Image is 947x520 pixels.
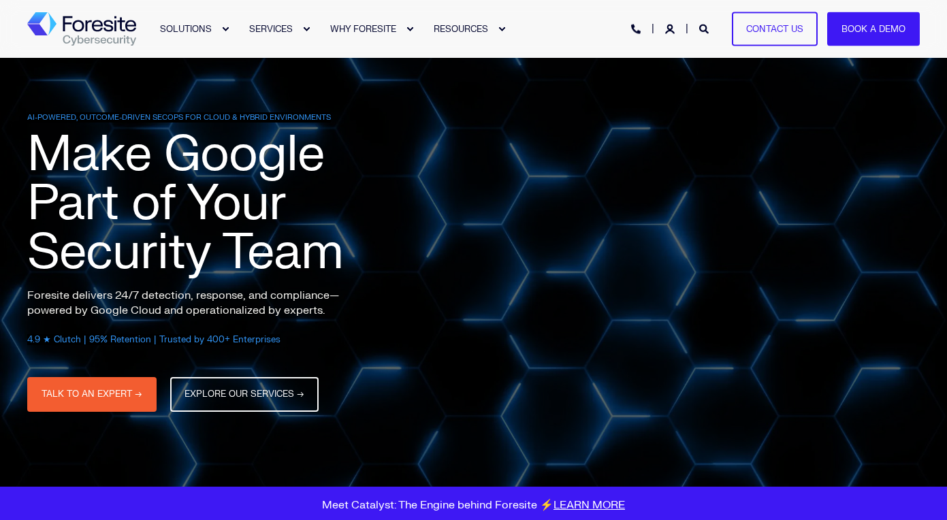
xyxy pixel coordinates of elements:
[27,123,343,284] span: Make Google Part of Your Security Team
[160,23,212,34] span: SOLUTIONS
[330,23,396,34] span: WHY FORESITE
[699,22,711,34] a: Open Search
[553,498,625,512] a: LEARN MORE
[732,12,818,46] a: Contact Us
[27,288,368,318] p: Foresite delivers 24/7 detection, response, and compliance—powered by Google Cloud and operationa...
[302,25,310,33] div: Expand SERVICES
[27,112,331,123] span: AI-POWERED, OUTCOME-DRIVEN SECOPS FOR CLOUD & HYBRID ENVIRONMENTS
[434,23,488,34] span: RESOURCES
[665,22,677,34] a: Login
[827,12,920,46] a: Book a Demo
[27,377,157,412] a: TALK TO AN EXPERT →
[221,25,229,33] div: Expand SOLUTIONS
[27,334,280,345] span: 4.9 ★ Clutch | 95% Retention | Trusted by 400+ Enterprises
[406,25,414,33] div: Expand WHY FORESITE
[27,12,136,46] img: Foresite logo, a hexagon shape of blues with a directional arrow to the right hand side, and the ...
[498,25,506,33] div: Expand RESOURCES
[322,498,625,512] span: Meet Catalyst: The Engine behind Foresite ⚡️
[170,377,319,412] a: EXPLORE OUR SERVICES →
[27,12,136,46] a: Back to Home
